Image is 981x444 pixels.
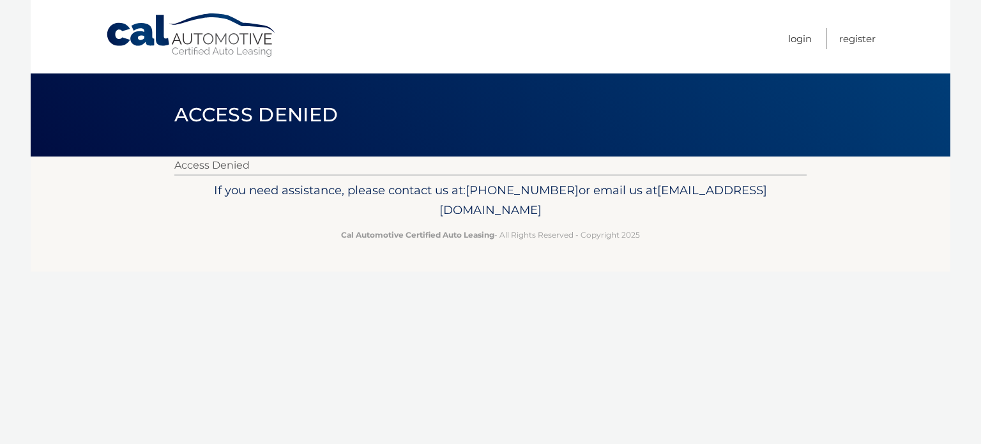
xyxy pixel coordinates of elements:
p: Access Denied [174,157,807,174]
p: If you need assistance, please contact us at: or email us at [183,180,798,221]
span: Access Denied [174,103,338,126]
a: Cal Automotive [105,13,278,58]
span: [PHONE_NUMBER] [466,183,579,197]
strong: Cal Automotive Certified Auto Leasing [341,230,494,240]
a: Register [839,28,876,49]
p: - All Rights Reserved - Copyright 2025 [183,228,798,241]
a: Login [788,28,812,49]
